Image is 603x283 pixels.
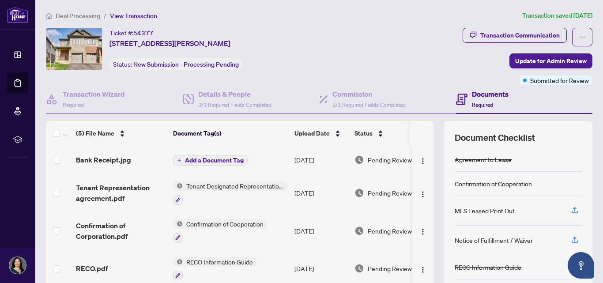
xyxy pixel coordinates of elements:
td: [DATE] [291,212,351,250]
span: Pending Review [368,155,412,165]
th: Upload Date [291,121,351,146]
img: Document Status [354,188,364,198]
div: RECO Information Guide [455,262,521,272]
div: Status: [109,58,242,70]
span: RECO Information Guide [183,257,256,267]
img: Document Status [354,226,364,236]
button: Add a Document Tag [173,155,248,166]
span: Add a Document Tag [185,157,244,163]
span: Upload Date [294,128,330,138]
th: (5) File Name [72,121,170,146]
div: Confirmation of Cooperation [455,179,532,189]
img: Document Status [354,264,364,273]
h4: Documents [472,89,509,99]
button: Update for Admin Review [509,53,592,68]
img: Logo [419,191,426,198]
span: Pending Review [368,188,412,198]
span: Status [354,128,373,138]
h4: Details & People [198,89,271,99]
div: Agreement to Lease [455,155,512,164]
img: Profile Icon [9,257,26,274]
img: Logo [419,158,426,165]
img: Document Status [354,155,364,165]
span: 3/3 Required Fields Completed [198,102,271,108]
img: Logo [419,266,426,273]
span: Required [63,102,84,108]
span: Required [472,102,493,108]
span: Update for Admin Review [515,54,587,68]
li: / [104,11,106,21]
img: IMG-X12393554_1.jpg [46,28,102,70]
button: Transaction Communication [463,28,567,43]
span: Bank Receipt.jpg [76,155,131,165]
span: Document Checklist [455,132,535,144]
article: Transaction saved [DATE] [522,11,592,21]
span: 1/1 Required Fields Completed [332,102,406,108]
span: Confirmation of Cooperation [183,219,267,229]
button: Logo [416,153,430,167]
span: 54377 [133,29,153,37]
img: logo [7,7,28,23]
span: Tenant Representation agreement.pdf [76,182,166,204]
button: Status IconConfirmation of Cooperation [173,219,267,243]
div: Transaction Communication [480,28,560,42]
h4: Commission [332,89,406,99]
img: Logo [419,228,426,235]
span: ellipsis [579,34,585,40]
span: New Submission - Processing Pending [133,60,239,68]
span: Tenant Designated Representation Agreement [183,181,287,191]
div: Notice of Fulfillment / Waiver [455,235,533,245]
span: Confirmation of Corporation.pdf [76,220,166,241]
img: Status Icon [173,219,183,229]
td: [DATE] [291,174,351,212]
div: MLS Leased Print Out [455,206,515,215]
img: Status Icon [173,181,183,191]
span: Pending Review [368,226,412,236]
span: Deal Processing [56,12,100,20]
th: Status [351,121,426,146]
span: [STREET_ADDRESS][PERSON_NAME] [109,38,230,49]
img: Status Icon [173,257,183,267]
span: Pending Review [368,264,412,273]
span: RECO.pdf [76,263,108,274]
button: Logo [416,261,430,275]
h4: Transaction Wizard [63,89,125,99]
button: Open asap [568,252,594,279]
td: [DATE] [291,146,351,174]
span: home [46,13,52,19]
th: Document Tag(s) [170,121,291,146]
div: Ticket #: [109,28,153,38]
span: plus [177,158,181,162]
button: Logo [416,224,430,238]
button: Status IconTenant Designated Representation Agreement [173,181,287,205]
button: Status IconRECO Information Guide [173,257,256,281]
button: Add a Document Tag [173,155,248,166]
span: View Transaction [110,12,157,20]
span: (5) File Name [76,128,114,138]
button: Logo [416,186,430,200]
span: Submitted for Review [530,75,589,85]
